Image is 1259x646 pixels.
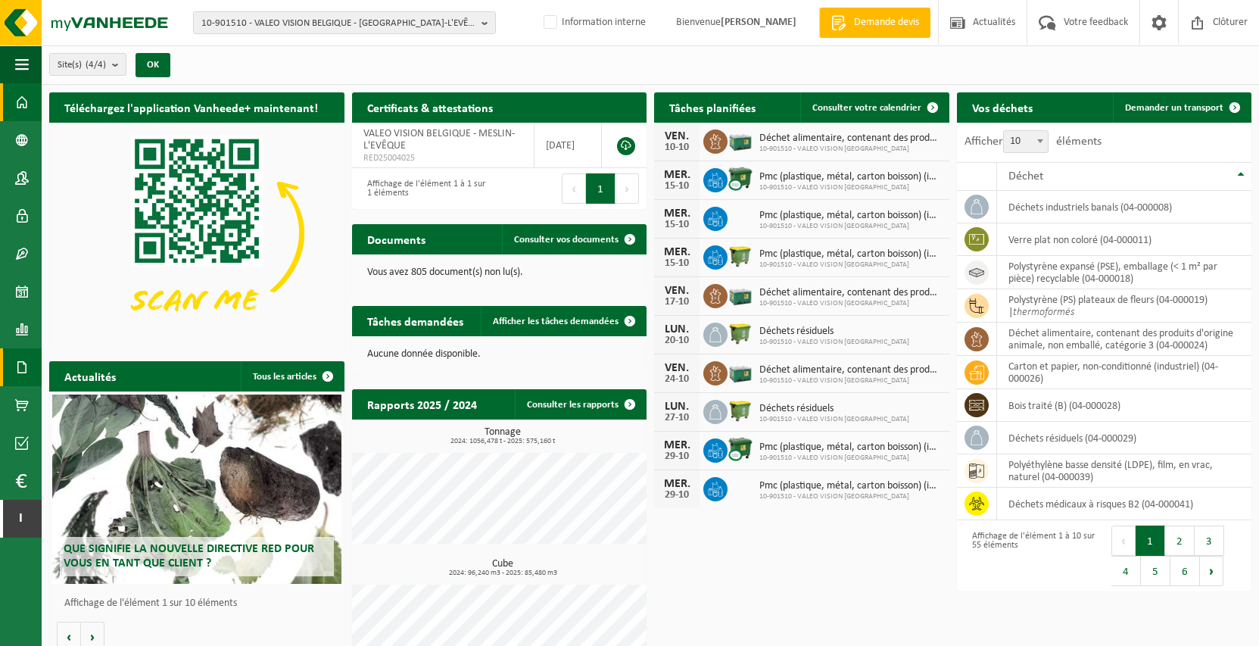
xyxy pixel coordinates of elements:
span: Pmc (plastique, métal, carton boisson) (industriel) [759,480,942,492]
span: 10-901510 - VALEO VISION [GEOGRAPHIC_DATA] [759,454,942,463]
td: bois traité (B) (04-000028) [997,389,1252,422]
i: thermoformés [1013,307,1074,318]
div: VEN. [662,362,692,374]
div: MER. [662,439,692,451]
span: 10-901510 - VALEO VISION [GEOGRAPHIC_DATA] [759,415,909,424]
div: VEN. [662,285,692,297]
span: VALEO VISION BELGIQUE - MESLIN-L'EVÊQUE [363,128,515,151]
span: 10 [1004,131,1048,152]
img: WB-1100-CU [728,436,753,462]
button: Next [1200,556,1223,586]
button: 1 [586,173,615,204]
h3: Tonnage [360,427,647,445]
div: 29-10 [662,451,692,462]
span: Déchets résiduels [759,403,909,415]
button: Previous [562,173,586,204]
h2: Actualités [49,361,131,391]
span: Pmc (plastique, métal, carton boisson) (industriel) [759,442,942,454]
h2: Tâches planifiées [654,92,771,122]
count: (4/4) [86,60,106,70]
a: Consulter vos documents [502,224,645,254]
span: Consulter votre calendrier [812,103,921,113]
img: WB-1100-CU [728,166,753,192]
a: Tous les articles [241,361,343,392]
span: Pmc (plastique, métal, carton boisson) (industriel) [759,171,942,183]
span: Pmc (plastique, métal, carton boisson) (industriel) [759,210,942,222]
h2: Documents [352,224,441,254]
div: Affichage de l'élément 1 à 1 sur 1 éléments [360,172,492,205]
td: déchets résiduels (04-000029) [997,422,1252,454]
span: Déchet [1008,170,1043,183]
span: I [15,500,26,538]
div: Affichage de l'élément 1 à 10 sur 55 éléments [965,524,1097,588]
h2: Certificats & attestations [352,92,508,122]
a: Demande devis [819,8,930,38]
span: 10-901510 - VALEO VISION [GEOGRAPHIC_DATA] [759,492,942,501]
span: Déchets résiduels [759,326,909,338]
h2: Tâches demandées [352,306,478,335]
label: Afficher éléments [965,136,1102,148]
span: Site(s) [58,54,106,76]
button: Next [615,173,639,204]
div: MER. [662,478,692,490]
button: OK [136,53,170,77]
p: Affichage de l'élément 1 sur 10 éléments [64,598,337,609]
label: Information interne [541,11,646,34]
td: [DATE] [534,123,602,168]
div: 15-10 [662,181,692,192]
td: verre plat non coloré (04-000011) [997,223,1252,256]
span: 10-901510 - VALEO VISION [GEOGRAPHIC_DATA] [759,376,942,385]
img: PB-LB-0680-HPE-GN-01 [728,359,753,385]
button: 3 [1195,526,1224,556]
h2: Vos déchets [957,92,1048,122]
div: MER. [662,208,692,220]
span: Déchet alimentaire, contenant des produits d'origine animale, non emballé, catég... [759,133,942,145]
a: Demander un transport [1113,92,1250,123]
strong: [PERSON_NAME] [721,17,796,28]
span: Consulter vos documents [514,235,619,245]
button: Previous [1111,526,1136,556]
span: 10-901510 - VALEO VISION [GEOGRAPHIC_DATA] [759,299,942,308]
button: 1 [1136,526,1165,556]
div: LUN. [662,323,692,335]
div: MER. [662,246,692,258]
span: Afficher les tâches demandées [493,317,619,326]
div: 15-10 [662,258,692,269]
div: MER. [662,169,692,181]
h2: Rapports 2025 / 2024 [352,389,492,419]
p: Vous avez 805 document(s) non lu(s). [367,267,632,278]
span: 2024: 96,240 m3 - 2025: 85,480 m3 [360,570,647,577]
span: 10-901510 - VALEO VISION [GEOGRAPHIC_DATA] [759,261,942,270]
div: 29-10 [662,490,692,501]
button: 10-901510 - VALEO VISION BELGIQUE - [GEOGRAPHIC_DATA]-L'EVÊQUE [193,11,496,34]
div: 27-10 [662,413,692,423]
td: déchet alimentaire, contenant des produits d'origine animale, non emballé, catégorie 3 (04-000024) [997,323,1252,356]
img: PB-LB-0680-HPE-GN-01 [728,127,753,153]
span: Pmc (plastique, métal, carton boisson) (industriel) [759,248,942,261]
a: Consulter les rapports [515,389,645,420]
span: 10-901510 - VALEO VISION [GEOGRAPHIC_DATA] [759,183,942,192]
img: WB-1100-HPE-GN-50 [728,243,753,269]
h3: Cube [360,559,647,577]
span: Déchet alimentaire, contenant des produits d'origine animale, non emballé, catég... [759,364,942,376]
div: 20-10 [662,335,692,346]
div: 24-10 [662,374,692,385]
span: 10-901510 - VALEO VISION [GEOGRAPHIC_DATA] [759,338,909,347]
button: 6 [1170,556,1200,586]
td: déchets industriels banals (04-000008) [997,191,1252,223]
td: polystyrène (PS) plateaux de fleurs (04-000019) | [997,289,1252,323]
img: PB-LB-0680-HPE-GN-01 [728,282,753,307]
div: VEN. [662,130,692,142]
span: 10-901510 - VALEO VISION [GEOGRAPHIC_DATA] [759,222,942,231]
button: 5 [1141,556,1170,586]
a: Consulter votre calendrier [800,92,948,123]
td: carton et papier, non-conditionné (industriel) (04-000026) [997,356,1252,389]
div: 15-10 [662,220,692,230]
span: 10 [1003,130,1049,153]
span: RED25004025 [363,152,523,164]
button: Site(s)(4/4) [49,53,126,76]
td: polystyrène expansé (PSE), emballage (< 1 m² par pièce) recyclable (04-000018) [997,256,1252,289]
span: Déchet alimentaire, contenant des produits d'origine animale, non emballé, catég... [759,287,942,299]
button: 2 [1165,526,1195,556]
img: WB-1100-HPE-GN-51 [728,398,753,423]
